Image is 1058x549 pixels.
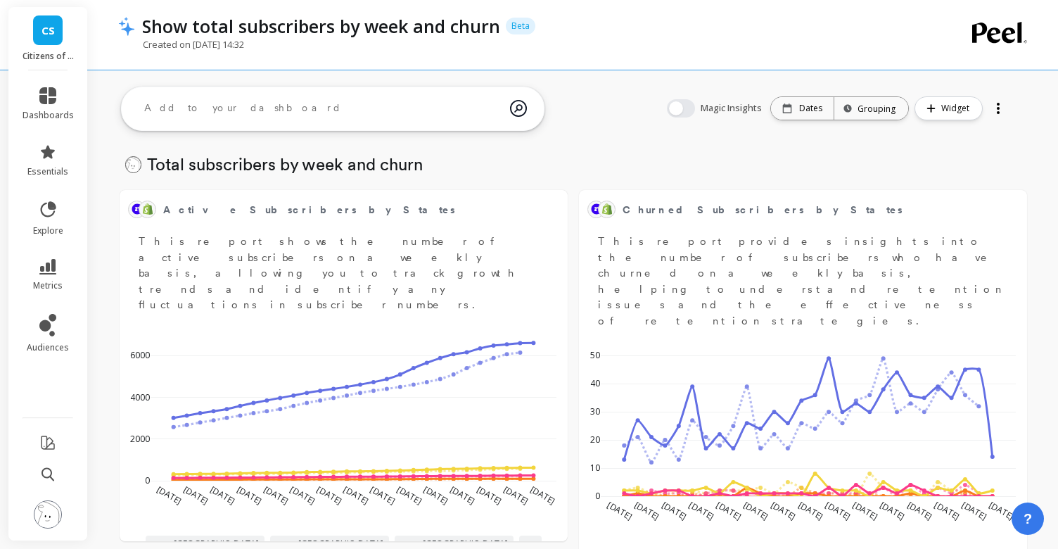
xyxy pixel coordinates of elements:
p: Total subscribers by week and churn [147,156,1021,173]
p: Beta [506,18,535,34]
button: ? [1012,503,1044,535]
p: Citizens of Soil [23,51,74,62]
span: Magic Insights [701,101,765,115]
span: CS [42,23,55,39]
p: This report provides insights into the number of subscribers who have churned on a weekly basis, ... [587,234,1019,329]
span: Widget [941,101,974,115]
span: dashboards [23,110,74,121]
p: Show total subscribers by week and churn [142,14,500,38]
span: essentials [27,166,68,177]
span: Churned Subscribers by States [623,203,903,217]
img: profile picture [34,500,62,529]
span: Churned Subscribers by States [623,200,974,220]
p: This report shows the number of active subscribers on a weekly basis, allowing you to track growt... [128,234,559,313]
span: audiences [27,342,69,353]
span: metrics [33,280,63,291]
span: Active Subscribers by States [163,200,514,220]
p: Created on [DATE] 14:32 [118,38,244,51]
span: explore [33,225,63,236]
img: magic search icon [510,89,527,127]
button: Widget [914,96,983,120]
span: Active Subscribers by States [163,203,455,217]
div: Grouping [847,102,896,115]
p: Dates [799,103,822,114]
span: ? [1024,509,1032,529]
img: header icon [118,16,135,36]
